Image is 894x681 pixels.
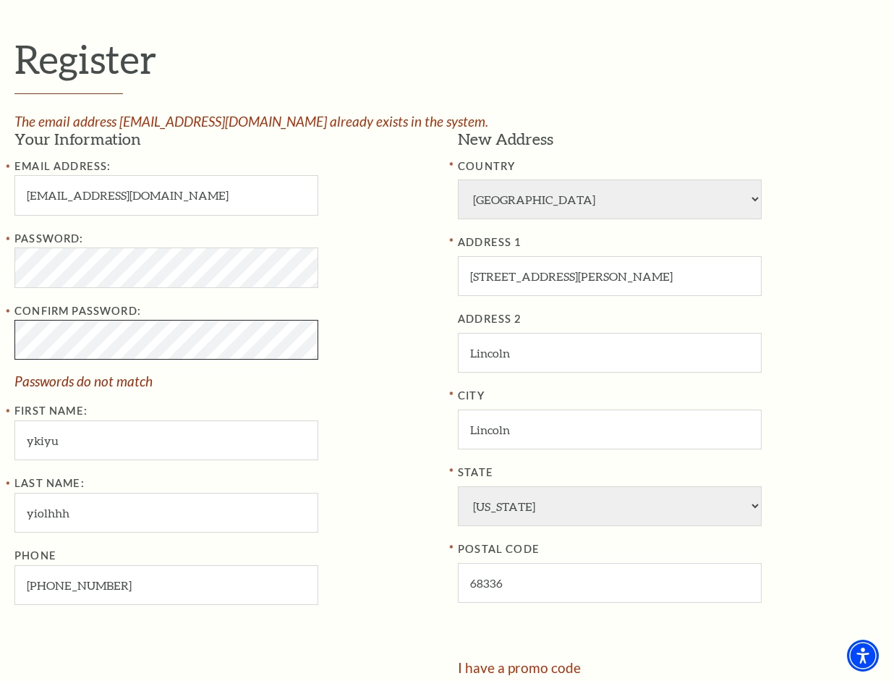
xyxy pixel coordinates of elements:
label: State [458,464,880,482]
label: Last Name: [14,477,85,489]
label: First Name: [14,405,88,417]
div: Accessibility Menu [847,640,879,672]
label: POSTAL CODE [458,541,880,559]
label: ADDRESS 2 [458,310,880,329]
label: Password: [14,232,84,245]
input: City [458,410,762,449]
label: City [458,387,880,405]
h3: Your Information [14,128,436,151]
label: COUNTRY [458,158,880,176]
input: ADDRESS 1 [458,256,762,296]
div: The email address [EMAIL_ADDRESS][DOMAIN_NAME] already exists in the system. [14,114,880,128]
input: ADDRESS 2 [458,333,762,373]
label: Phone [14,549,56,562]
label: ADDRESS 1 [458,234,880,252]
h1: Register [14,35,880,95]
input: Email Address: [14,175,318,215]
a: I have a promo code [458,659,581,676]
h3: New Address [458,128,880,151]
input: POSTAL CODE [458,563,762,603]
label: Confirm Password: [14,305,141,317]
span: Passwords do not match [14,373,153,389]
label: Email Address: [14,160,111,172]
